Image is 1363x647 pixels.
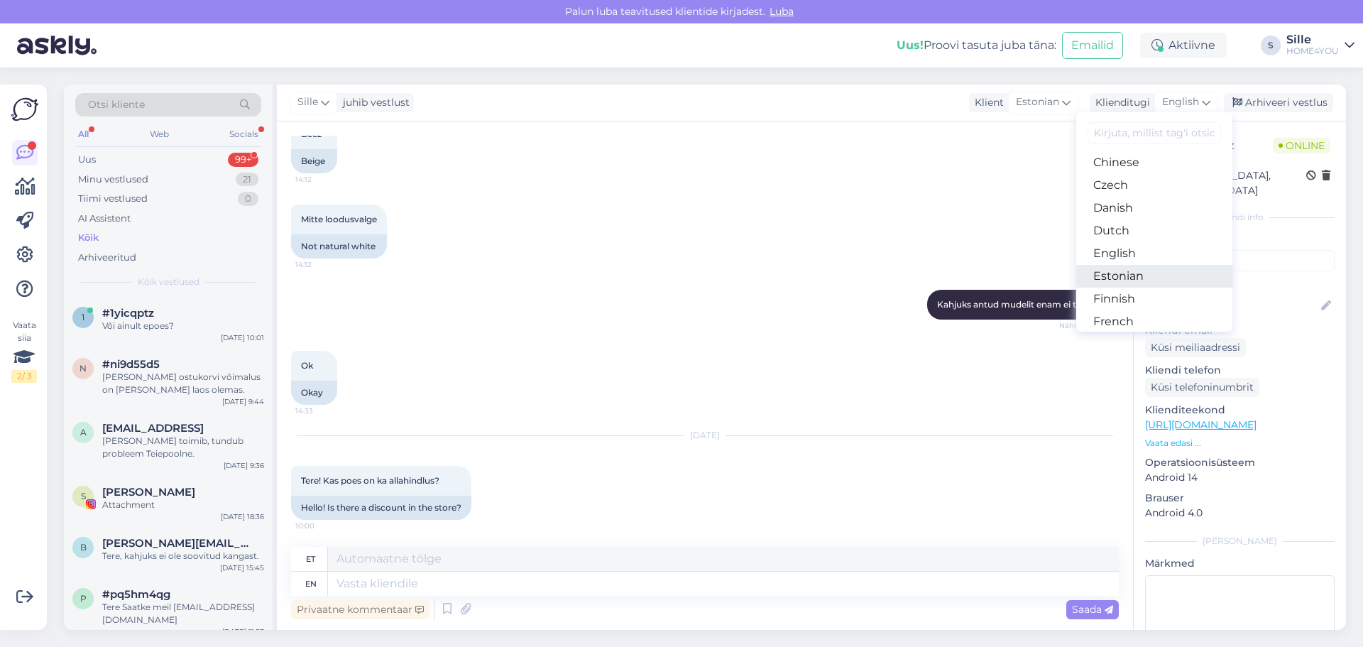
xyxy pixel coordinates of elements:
div: [DATE] 15:45 [220,562,264,573]
div: AI Assistent [78,212,131,226]
p: Märkmed [1145,556,1335,571]
span: Sille [1061,278,1115,289]
span: 10:00 [295,521,349,531]
span: S [81,491,86,501]
span: 14:12 [295,174,349,185]
div: Klient [969,95,1004,110]
div: HOME4YOU [1286,45,1339,57]
div: All [75,125,92,143]
p: Operatsioonisüsteem [1145,455,1335,470]
div: [PERSON_NAME] ostukorvi võimalus on [PERSON_NAME] laos olemas. [102,371,264,396]
div: [DATE] 10:01 [221,332,264,343]
div: Tere Saatke meil [EMAIL_ADDRESS][DOMAIN_NAME] [102,601,264,626]
div: [DATE] 18:36 [221,511,264,522]
span: p [80,593,87,604]
div: Sille [1286,34,1339,45]
div: Või ainult epoes? [102,320,264,332]
span: Ok [301,360,313,371]
div: Vaata siia [11,319,37,383]
div: juhib vestlust [337,95,410,110]
div: 21 [236,173,258,187]
span: Luba [765,5,798,18]
span: Kahjuks antud mudelit enam ei toodeta. [937,299,1109,310]
div: Uus [78,153,96,167]
span: boris.petric1302@gmail.com [102,537,250,550]
span: Saada [1072,603,1113,616]
span: English [1162,94,1199,110]
div: Kliendi info [1145,211,1335,224]
a: Estonian [1076,265,1232,288]
span: 14:33 [295,406,349,416]
a: Czech [1076,174,1232,197]
a: Chinese [1076,151,1232,174]
p: Android 4.0 [1145,506,1335,521]
div: Kõik [78,231,99,245]
span: #ni9d55d5 [102,358,160,371]
span: Nähtud ✓ 14:28 [1059,320,1115,331]
input: Lisa tag [1145,250,1335,271]
div: [DATE] 9:36 [224,460,264,471]
div: Attachment [102,499,264,511]
div: Aktiivne [1140,33,1227,58]
div: Okay [291,381,337,405]
span: n [80,363,87,374]
div: 99+ [228,153,258,167]
p: Brauser [1145,491,1335,506]
a: Danish [1076,197,1232,219]
div: S [1261,36,1281,55]
p: Klienditeekond [1145,403,1335,418]
div: Minu vestlused [78,173,148,187]
span: Tere! Kas poes on ka allahindlus? [301,475,439,486]
a: SilleHOME4YOU [1286,34,1354,57]
span: Sylvia Guo [102,486,195,499]
span: 1 [82,312,84,322]
a: English [1076,242,1232,265]
span: A [80,427,87,437]
div: Web [147,125,172,143]
span: Sille [297,94,318,110]
div: Arhiveeritud [78,251,136,265]
p: Kliendi nimi [1145,277,1335,292]
div: Not natural white [291,234,387,259]
div: Tere, kahjuks ei ole soovitud kangast. [102,550,264,562]
a: Finnish [1076,288,1232,310]
div: Proovi tasuta juba täna: [897,37,1056,54]
div: Hello! Is there a discount in the store? [291,496,471,520]
div: 0 [238,192,258,206]
div: et [306,547,315,571]
div: Privaatne kommentaar [291,600,429,619]
p: Kliendi tag'id [1145,232,1335,247]
span: 14:12 [295,259,349,270]
span: Otsi kliente [88,97,145,112]
span: b [80,542,87,553]
div: [DATE] 11:57 [222,626,264,637]
span: #pq5hm4qg [102,588,170,601]
div: Klienditugi [1090,95,1150,110]
div: Küsi meiliaadressi [1145,338,1246,357]
p: Kliendi telefon [1145,363,1335,378]
span: Mitte loodusvalge [301,214,377,224]
button: Emailid [1062,32,1123,59]
span: #1yicqptz [102,307,154,320]
img: Askly Logo [11,96,38,123]
div: Küsi telefoninumbrit [1145,378,1259,397]
div: Beige [291,149,337,173]
div: 2 / 3 [11,370,37,383]
div: Socials [226,125,261,143]
span: Kõik vestlused [138,276,199,288]
div: [DATE] 9:44 [222,396,264,407]
div: Arhiveeri vestlus [1224,93,1333,112]
a: [URL][DOMAIN_NAME] [1145,418,1257,431]
div: [PERSON_NAME] toimib, tundub probleem Teiepoolne. [102,435,264,460]
div: Tiimi vestlused [78,192,148,206]
div: [PERSON_NAME] [1145,535,1335,548]
a: French [1076,310,1232,333]
div: [DATE] [291,429,1119,442]
p: Vaata edasi ... [1145,437,1335,450]
input: Lisa nimi [1146,298,1318,314]
p: Android 14 [1145,470,1335,485]
input: Kirjuta, millist tag'i otsid [1088,122,1221,144]
div: en [305,572,317,596]
span: Estonian [1016,94,1059,110]
a: Dutch [1076,219,1232,242]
